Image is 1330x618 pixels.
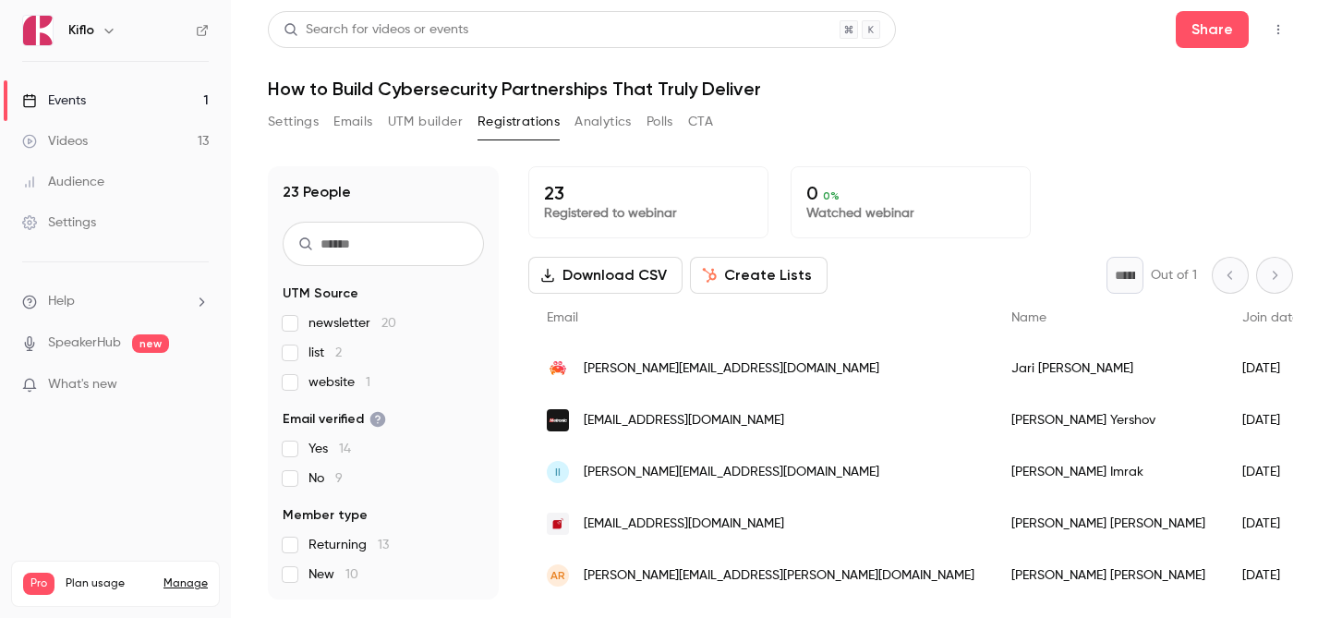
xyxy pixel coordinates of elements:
p: Watched webinar [806,204,1015,223]
p: 23 [544,182,753,204]
span: Join date [1242,311,1300,324]
span: AR [550,567,565,584]
div: [DATE] [1224,394,1318,446]
span: New [308,565,358,584]
span: 1 [366,376,370,389]
span: II [555,464,561,480]
span: Name [1011,311,1046,324]
a: SpeakerHub [48,333,121,353]
span: Yes [308,440,351,458]
iframe: Noticeable Trigger [187,377,209,394]
h1: 23 People [283,181,351,203]
div: Search for videos or events [284,20,468,40]
p: Registered to webinar [544,204,753,223]
span: [EMAIL_ADDRESS][DOMAIN_NAME] [584,411,784,430]
div: Settings [22,213,96,232]
span: list [308,344,342,362]
span: 13 [378,539,389,551]
li: help-dropdown-opener [22,292,209,311]
img: Kiflo [23,16,53,45]
span: new [132,334,169,353]
span: [EMAIL_ADDRESS][DOMAIN_NAME] [584,515,784,534]
p: Out of 1 [1151,266,1197,285]
button: Emails [333,107,372,137]
span: Pro [23,573,54,595]
span: 2 [335,346,342,359]
button: Settings [268,107,319,137]
div: [DATE] [1224,343,1318,394]
button: Share [1176,11,1249,48]
img: fluidattacks.com [547,513,569,535]
button: Create Lists [690,257,828,294]
div: Events [22,91,86,110]
div: [PERSON_NAME] [PERSON_NAME] [993,498,1224,550]
div: Audience [22,173,104,191]
div: Videos [22,132,88,151]
span: Member type [283,506,368,525]
span: [PERSON_NAME][EMAIL_ADDRESS][PERSON_NAME][DOMAIN_NAME] [584,566,974,586]
span: [PERSON_NAME][EMAIL_ADDRESS][DOMAIN_NAME] [584,463,879,482]
span: 14 [339,442,351,455]
span: Plan usage [66,576,152,591]
button: Download CSV [528,257,683,294]
h1: How to Build Cybersecurity Partnerships That Truly Deliver [268,78,1293,100]
div: [PERSON_NAME] Imrak [993,446,1224,498]
button: Polls [647,107,673,137]
button: Registrations [478,107,560,137]
div: [PERSON_NAME] [PERSON_NAME] [993,550,1224,601]
button: UTM builder [388,107,463,137]
button: Analytics [574,107,632,137]
span: website [308,373,370,392]
span: 0 % [823,189,840,202]
span: 10 [345,568,358,581]
p: 0 [806,182,1015,204]
button: CTA [688,107,713,137]
span: 20 [381,317,396,330]
div: Jari [PERSON_NAME] [993,343,1224,394]
img: netronic.net [547,409,569,431]
span: Email [547,311,578,324]
img: aiven.io [547,357,569,380]
span: UTM Source [283,285,358,303]
span: newsletter [308,314,396,333]
span: Email verified [283,410,386,429]
span: Returning [308,536,389,554]
span: 9 [335,472,343,485]
div: [DATE] [1224,446,1318,498]
span: What's new [48,375,117,394]
span: No [308,469,343,488]
div: [DATE] [1224,550,1318,601]
a: Manage [163,576,208,591]
span: [PERSON_NAME][EMAIL_ADDRESS][DOMAIN_NAME] [584,359,879,379]
h6: Kiflo [68,21,94,40]
div: [PERSON_NAME] Yershov [993,394,1224,446]
span: Help [48,292,75,311]
div: [DATE] [1224,498,1318,550]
